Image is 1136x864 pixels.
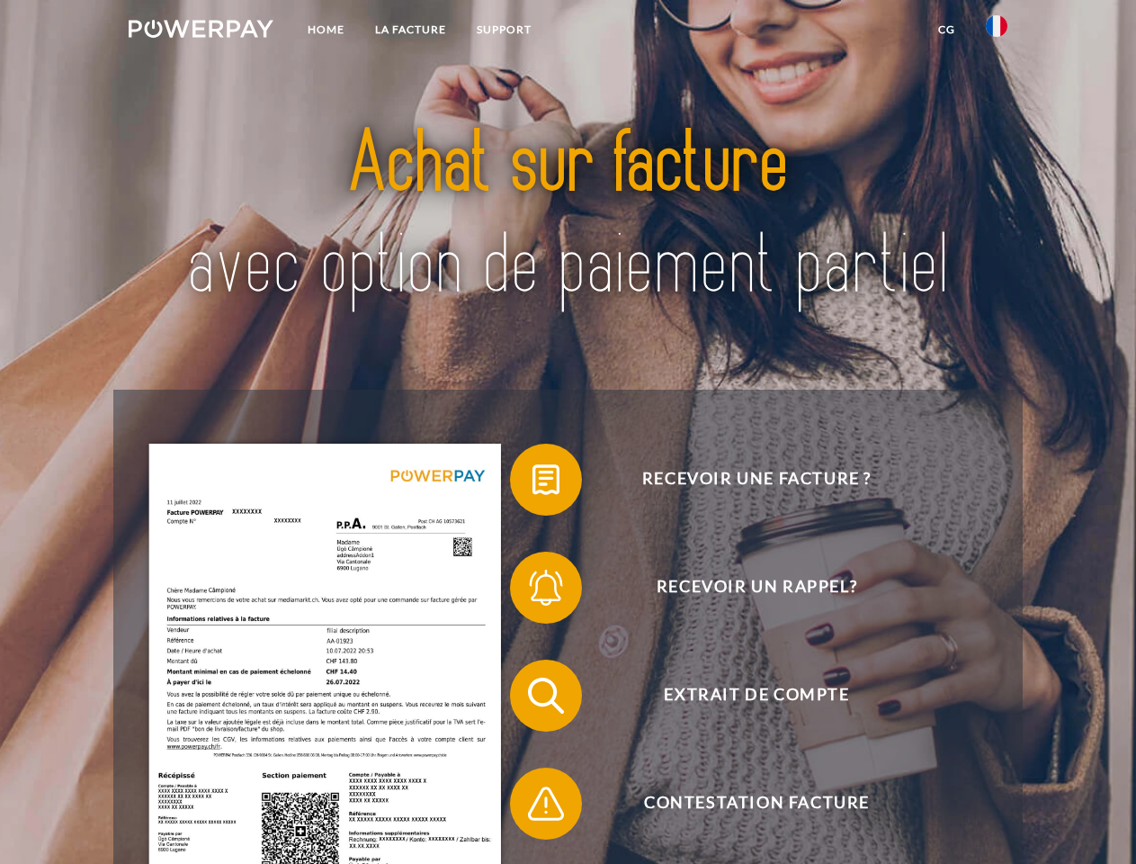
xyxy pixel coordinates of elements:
[129,20,273,38] img: logo-powerpay-white.svg
[172,86,964,345] img: title-powerpay_fr.svg
[523,781,568,826] img: qb_warning.svg
[523,457,568,502] img: qb_bill.svg
[510,444,978,516] button: Recevoir une facture ?
[536,768,977,840] span: Contestation Facture
[523,673,568,718] img: qb_search.svg
[536,552,977,624] span: Recevoir un rappel?
[523,565,568,610] img: qb_bell.svg
[510,768,978,840] button: Contestation Facture
[510,660,978,732] button: Extrait de compte
[986,15,1007,37] img: fr
[360,13,461,46] a: LA FACTURE
[510,552,978,624] button: Recevoir un rappel?
[536,660,977,732] span: Extrait de compte
[923,13,971,46] a: CG
[292,13,360,46] a: Home
[536,444,977,516] span: Recevoir une facture ?
[461,13,547,46] a: Support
